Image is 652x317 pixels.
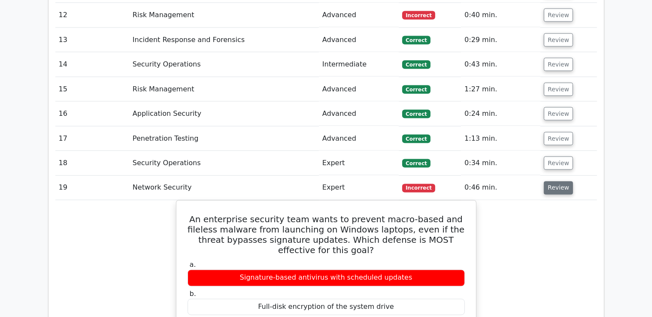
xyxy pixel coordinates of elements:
[319,77,399,102] td: Advanced
[55,127,129,151] td: 17
[461,176,540,200] td: 0:46 min.
[319,3,399,27] td: Advanced
[402,11,435,20] span: Incorrect
[402,85,430,94] span: Correct
[402,184,435,193] span: Incorrect
[402,36,430,45] span: Correct
[461,151,540,175] td: 0:34 min.
[319,102,399,126] td: Advanced
[461,52,540,77] td: 0:43 min.
[188,299,465,316] div: Full-disk encryption of the system drive
[188,270,465,287] div: Signature-based antivirus with scheduled updates
[187,214,466,256] h5: An enterprise security team wants to prevent macro-based and fileless malware from launching on W...
[461,3,540,27] td: 0:40 min.
[544,107,573,121] button: Review
[319,28,399,52] td: Advanced
[319,176,399,200] td: Expert
[55,3,129,27] td: 12
[129,151,319,175] td: Security Operations
[129,28,319,52] td: Incident Response and Forensics
[129,3,319,27] td: Risk Management
[129,127,319,151] td: Penetration Testing
[129,102,319,126] td: Application Security
[319,151,399,175] td: Expert
[402,135,430,143] span: Correct
[544,181,573,195] button: Review
[55,151,129,175] td: 18
[55,77,129,102] td: 15
[461,102,540,126] td: 0:24 min.
[190,261,196,269] span: a.
[129,176,319,200] td: Network Security
[461,127,540,151] td: 1:13 min.
[461,28,540,52] td: 0:29 min.
[319,127,399,151] td: Advanced
[55,28,129,52] td: 13
[544,83,573,96] button: Review
[544,132,573,145] button: Review
[55,52,129,77] td: 14
[55,176,129,200] td: 19
[55,102,129,126] td: 16
[461,77,540,102] td: 1:27 min.
[190,290,196,298] span: b.
[319,52,399,77] td: Intermediate
[402,110,430,118] span: Correct
[129,52,319,77] td: Security Operations
[544,33,573,47] button: Review
[402,159,430,168] span: Correct
[402,60,430,69] span: Correct
[544,157,573,170] button: Review
[129,77,319,102] td: Risk Management
[544,58,573,71] button: Review
[544,9,573,22] button: Review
